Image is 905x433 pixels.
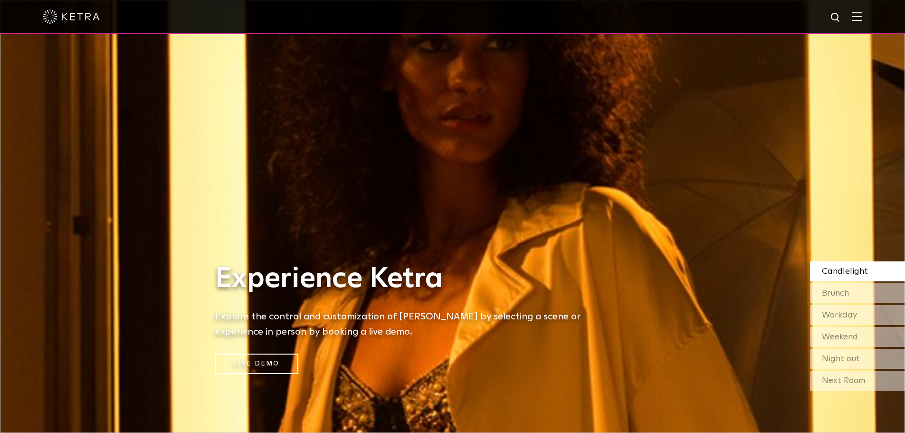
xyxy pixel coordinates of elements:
div: Next Room [810,371,905,391]
h5: Explore the control and customization of [PERSON_NAME] by selecting a scene or experience in pers... [215,309,595,339]
img: Hamburger%20Nav.svg [852,12,862,21]
span: Workday [822,311,857,319]
span: Weekend [822,333,858,341]
span: Candlelight [822,267,868,276]
h1: Experience Ketra [215,263,595,295]
span: Brunch [822,289,849,298]
img: ketra-logo-2019-white [43,10,100,24]
span: Night out [822,355,860,363]
img: search icon [830,12,842,24]
a: Live Demo [215,354,298,374]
